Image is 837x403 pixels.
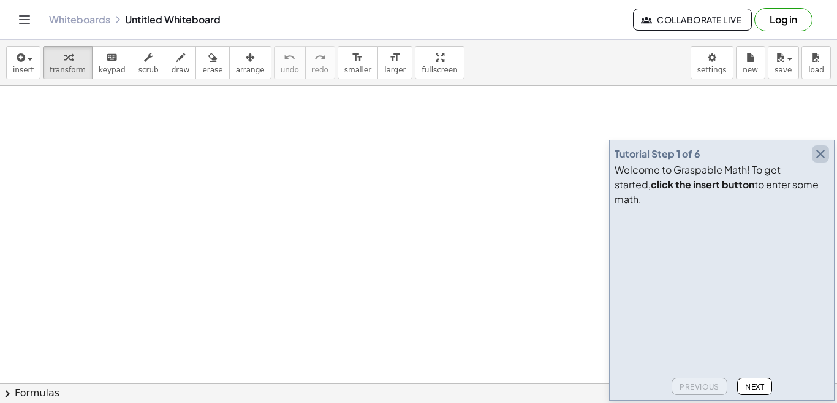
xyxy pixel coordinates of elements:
[352,50,363,65] i: format_size
[132,46,165,79] button: scrub
[775,66,792,74] span: save
[338,46,378,79] button: format_sizesmaller
[643,14,741,25] span: Collaborate Live
[691,46,733,79] button: settings
[274,46,306,79] button: undoundo
[768,46,799,79] button: save
[697,66,727,74] span: settings
[172,66,190,74] span: draw
[50,66,86,74] span: transform
[305,46,335,79] button: redoredo
[314,50,326,65] i: redo
[808,66,824,74] span: load
[754,8,812,31] button: Log in
[15,10,34,29] button: Toggle navigation
[384,66,406,74] span: larger
[615,163,829,207] div: Welcome to Graspable Math! To get started, to enter some math.
[236,66,265,74] span: arrange
[745,382,764,391] span: Next
[6,46,40,79] button: insert
[737,378,772,395] button: Next
[106,50,118,65] i: keyboard
[92,46,132,79] button: keyboardkeypad
[415,46,464,79] button: fullscreen
[389,50,401,65] i: format_size
[743,66,758,74] span: new
[284,50,295,65] i: undo
[13,66,34,74] span: insert
[165,46,197,79] button: draw
[377,46,412,79] button: format_sizelarger
[229,46,271,79] button: arrange
[344,66,371,74] span: smaller
[49,13,110,26] a: Whiteboards
[615,147,700,161] div: Tutorial Step 1 of 6
[195,46,229,79] button: erase
[138,66,159,74] span: scrub
[633,9,752,31] button: Collaborate Live
[281,66,299,74] span: undo
[312,66,328,74] span: redo
[736,46,765,79] button: new
[202,66,222,74] span: erase
[801,46,831,79] button: load
[651,178,754,191] b: click the insert button
[43,46,93,79] button: transform
[99,66,126,74] span: keypad
[422,66,457,74] span: fullscreen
